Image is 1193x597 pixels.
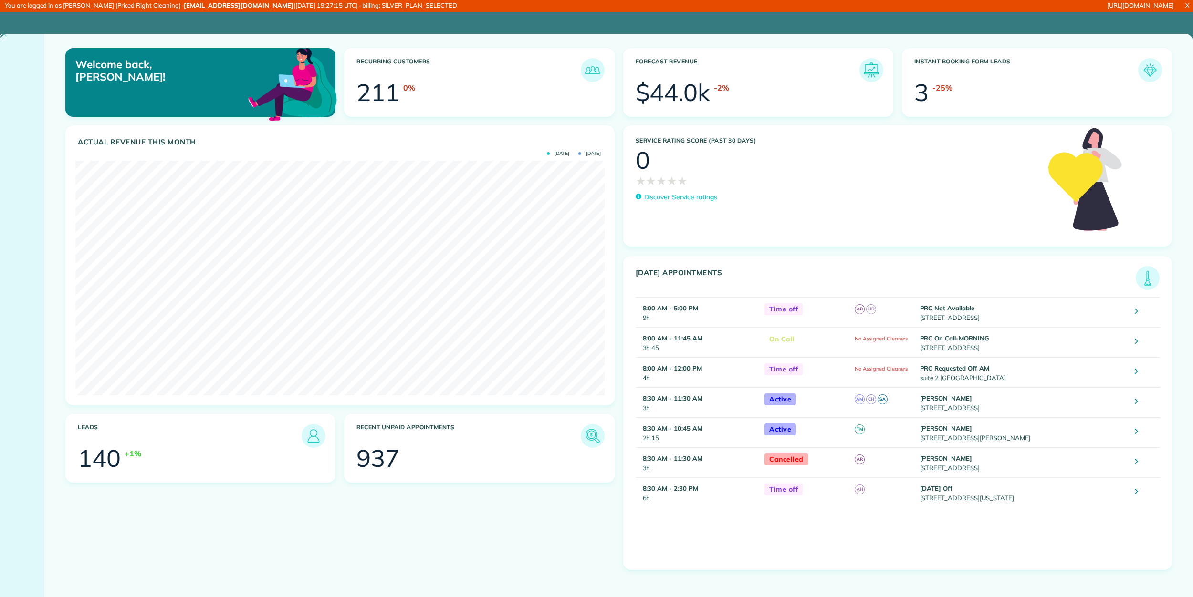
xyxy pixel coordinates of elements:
span: [DATE] [547,151,569,156]
span: ★ [656,172,667,189]
span: [DATE] [578,151,601,156]
img: icon_form_leads-04211a6a04a5b2264e4ee56bc0799ec3eb69b7e499cbb523a139df1d13a81ae0.png [1141,61,1160,80]
span: Active [764,423,796,435]
h3: [DATE] Appointments [636,268,1136,290]
img: icon_todays_appointments-901f7ab196bb0bea1936b74009e4eb5ffbc2d2711fa7634e0d609ed5ef32b18b.png [1138,268,1157,288]
strong: PRC On Call-MORNING [920,334,989,342]
img: icon_leads-1bed01f49abd5b7fead27621c3d59655bb73ed531f8eeb49469d10e621d6b896.png [304,426,323,445]
div: 0 [636,148,650,172]
span: Cancelled [764,453,808,465]
a: Discover Service ratings [636,192,717,202]
td: 6h [636,478,760,508]
span: AM [855,394,865,404]
h3: Recent unpaid appointments [356,424,580,448]
span: ★ [677,172,688,189]
a: [URL][DOMAIN_NAME] [1107,1,1174,9]
td: [STREET_ADDRESS][US_STATE] [918,478,1128,508]
strong: 8:30 AM - 11:30 AM [643,454,702,462]
span: SA [878,394,888,404]
strong: 8:30 AM - 10:45 AM [643,424,702,432]
td: [STREET_ADDRESS] [918,328,1128,358]
img: icon_forecast_revenue-8c13a41c7ed35a8dcfafea3cbb826a0462acb37728057bba2d056411b612bbbe.png [862,61,881,80]
strong: [PERSON_NAME] [920,424,973,432]
td: [STREET_ADDRESS] [918,448,1128,478]
strong: 8:00 AM - 5:00 PM [643,304,698,312]
span: ND [866,304,876,314]
span: AR [855,304,865,314]
span: No Assigned Cleaners [855,335,908,342]
span: TM [855,424,865,434]
td: 2h 15 [636,418,760,448]
span: ★ [636,172,646,189]
h3: Actual Revenue this month [78,138,605,146]
td: [STREET_ADDRESS] [918,298,1128,328]
strong: 8:30 AM - 2:30 PM [643,484,698,492]
strong: [EMAIL_ADDRESS][DOMAIN_NAME] [184,1,293,9]
td: suite 2 [GEOGRAPHIC_DATA] [918,358,1128,388]
div: 211 [356,81,399,104]
span: ★ [646,172,656,189]
td: [STREET_ADDRESS][PERSON_NAME] [918,418,1128,448]
div: -25% [932,82,952,93]
span: Time off [764,303,803,315]
h3: Service Rating score (past 30 days) [636,137,1039,144]
strong: [PERSON_NAME] [920,394,973,402]
span: AR [855,454,865,464]
strong: [PERSON_NAME] [920,454,973,462]
h3: Recurring Customers [356,58,580,82]
p: Discover Service ratings [644,192,717,202]
span: Time off [764,484,803,495]
strong: PRC Not Available [920,304,974,312]
strong: PRC Requested Off AM [920,364,989,372]
div: 3 [914,81,929,104]
div: -2% [714,82,729,93]
div: +1% [125,448,141,459]
img: icon_recurring_customers-cf858462ba22bcd05b5a5880d41d6543d210077de5bb9ebc9590e49fd87d84ed.png [583,61,602,80]
span: ★ [667,172,677,189]
div: 937 [356,446,399,470]
div: $44.0k [636,81,711,104]
span: AH [855,484,865,494]
span: Active [764,393,796,405]
span: Time off [764,363,803,375]
h3: Instant Booking Form Leads [914,58,1138,82]
span: CH [866,394,876,404]
img: icon_unpaid_appointments-47b8ce3997adf2238b356f14209ab4cced10bd1f174958f3ca8f1d0dd7fffeee.png [583,426,602,445]
td: 3h [636,388,760,418]
td: 3h 45 [636,328,760,358]
h3: Leads [78,424,302,448]
td: 4h [636,358,760,388]
div: 0% [403,82,415,93]
img: dashboard_welcome-42a62b7d889689a78055ac9021e634bf52bae3f8056760290aed330b23ab8690.png [246,37,339,130]
td: [STREET_ADDRESS] [918,388,1128,418]
span: On Call [764,333,800,345]
h3: Forecast Revenue [636,58,859,82]
td: 3h [636,448,760,478]
strong: 8:30 AM - 11:30 AM [643,394,702,402]
span: No Assigned Cleaners [855,365,908,372]
strong: [DATE] Off [920,484,953,492]
div: 140 [78,446,121,470]
strong: 8:00 AM - 12:00 PM [643,364,702,372]
p: Welcome back, [PERSON_NAME]! [75,58,251,83]
strong: 8:00 AM - 11:45 AM [643,334,702,342]
td: 9h [636,298,760,328]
